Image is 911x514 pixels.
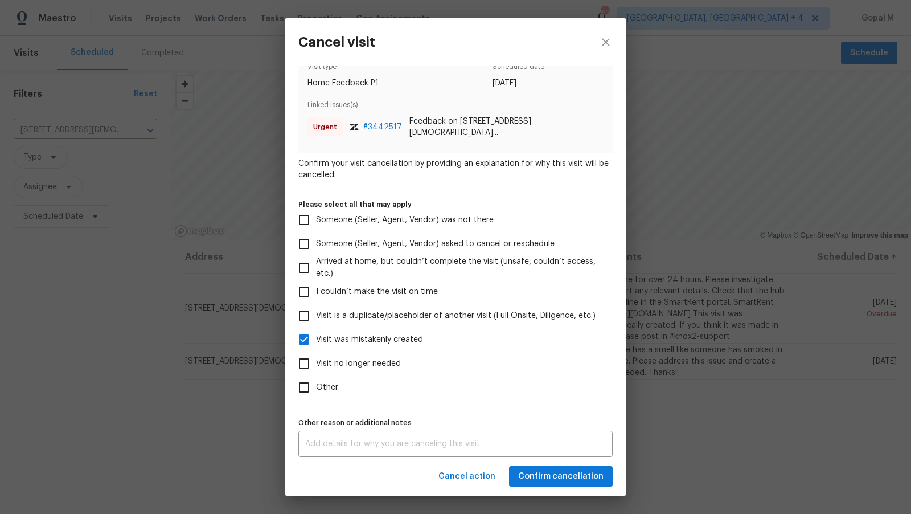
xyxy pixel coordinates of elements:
[316,334,423,346] span: Visit was mistakenly created
[298,158,613,181] span: Confirm your visit cancellation by providing an explanation for why this visit will be cancelled.
[350,124,359,130] img: zendesk-icon
[518,470,604,484] span: Confirm cancellation
[316,286,438,298] span: I couldn’t make the visit on time
[298,201,613,208] label: Please select all that may apply
[493,61,544,77] span: Scheduled date
[316,358,401,370] span: Visit no longer needed
[307,99,604,116] span: Linked issues(s)
[298,34,375,50] h3: Cancel visit
[313,121,342,133] span: Urgent
[493,77,544,89] span: [DATE]
[316,238,555,250] span: Someone (Seller, Agent, Vendor) asked to cancel or reschedule
[316,382,338,394] span: Other
[307,77,379,89] span: Home Feedback P1
[509,466,613,487] button: Confirm cancellation
[307,61,379,77] span: Visit type
[438,470,495,484] span: Cancel action
[316,214,494,226] span: Someone (Seller, Agent, Vendor) was not there
[363,121,402,133] span: # 3442517
[316,310,596,322] span: Visit is a duplicate/placeholder of another visit (Full Onsite, Diligence, etc.)
[434,466,500,487] button: Cancel action
[585,18,626,66] button: close
[298,419,613,426] label: Other reason or additional notes
[409,116,604,138] span: Feedback on [STREET_ADDRESS][DEMOGRAPHIC_DATA]...
[316,256,604,280] span: Arrived at home, but couldn’t complete the visit (unsafe, couldn’t access, etc.)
